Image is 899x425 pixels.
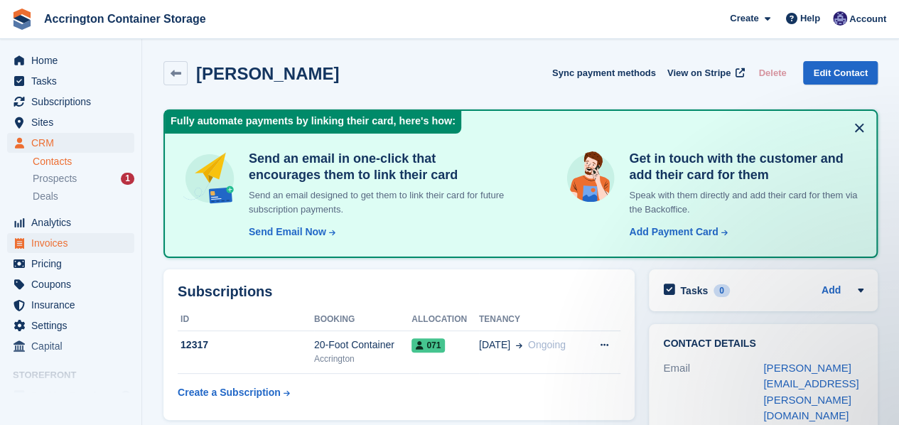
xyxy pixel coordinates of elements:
[243,188,507,216] p: Send an email designed to get them to link their card for future subscription payments.
[7,112,134,132] a: menu
[31,254,117,274] span: Pricing
[552,61,656,85] button: Sync payment methods
[249,225,326,240] div: Send Email Now
[178,385,281,400] div: Create a Subscription
[31,50,117,70] span: Home
[31,92,117,112] span: Subscriptions
[849,12,886,26] span: Account
[31,233,117,253] span: Invoices
[11,9,33,30] img: stora-icon-8386f47178a22dfd0bd8f6a31ec36ba5ce8667c1dd55bd0f319d3a0aa187defe.svg
[479,338,510,353] span: [DATE]
[663,360,763,424] div: Email
[33,190,58,203] span: Deals
[763,362,858,422] a: [PERSON_NAME][EMAIL_ADDRESS][PERSON_NAME][DOMAIN_NAME]
[680,284,708,297] h2: Tasks
[800,11,820,26] span: Help
[33,172,77,185] span: Prospects
[243,151,507,183] h4: Send an email in one-click that encourages them to link their card
[822,283,841,299] a: Add
[31,112,117,132] span: Sites
[182,151,237,206] img: send-email-b5881ef4c8f827a638e46e229e590028c7e36e3a6c99d2365469aff88783de13.svg
[7,336,134,356] a: menu
[13,368,141,382] span: Storefront
[314,338,411,353] div: 20-Foot Container
[411,308,479,331] th: Allocation
[314,308,411,331] th: Booking
[31,386,117,406] span: Booking Portal
[7,71,134,91] a: menu
[31,212,117,232] span: Analytics
[714,284,730,297] div: 0
[753,61,792,85] button: Delete
[31,133,117,153] span: CRM
[7,316,134,335] a: menu
[7,92,134,112] a: menu
[528,339,566,350] span: Ongoing
[31,336,117,356] span: Capital
[7,212,134,232] a: menu
[730,11,758,26] span: Create
[31,274,117,294] span: Coupons
[663,338,863,350] h2: Contact Details
[33,189,134,204] a: Deals
[178,284,620,300] h2: Subscriptions
[121,173,134,185] div: 1
[7,133,134,153] a: menu
[31,295,117,315] span: Insurance
[564,151,618,205] img: get-in-touch-e3e95b6451f4e49772a6039d3abdde126589d6f45a760754adfa51be33bf0f70.svg
[165,111,461,134] div: Fully automate payments by linking their card, here's how:
[38,7,212,31] a: Accrington Container Storage
[7,295,134,315] a: menu
[623,225,728,240] a: Add Payment Card
[662,61,748,85] a: View on Stripe
[178,308,314,331] th: ID
[33,171,134,186] a: Prospects 1
[7,50,134,70] a: menu
[31,316,117,335] span: Settings
[7,254,134,274] a: menu
[629,225,718,240] div: Add Payment Card
[667,66,731,80] span: View on Stripe
[7,386,134,406] a: menu
[479,308,584,331] th: Tenancy
[117,387,134,404] a: Preview store
[33,155,134,168] a: Contacts
[623,188,859,216] p: Speak with them directly and add their card for them via the Backoffice.
[31,71,117,91] span: Tasks
[623,151,859,183] h4: Get in touch with the customer and add their card for them
[178,380,290,406] a: Create a Subscription
[314,353,411,365] div: Accrington
[7,274,134,294] a: menu
[196,64,339,83] h2: [PERSON_NAME]
[178,338,314,353] div: 12317
[411,338,445,353] span: 071
[833,11,847,26] img: Jacob Connolly
[803,61,878,85] a: Edit Contact
[7,233,134,253] a: menu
